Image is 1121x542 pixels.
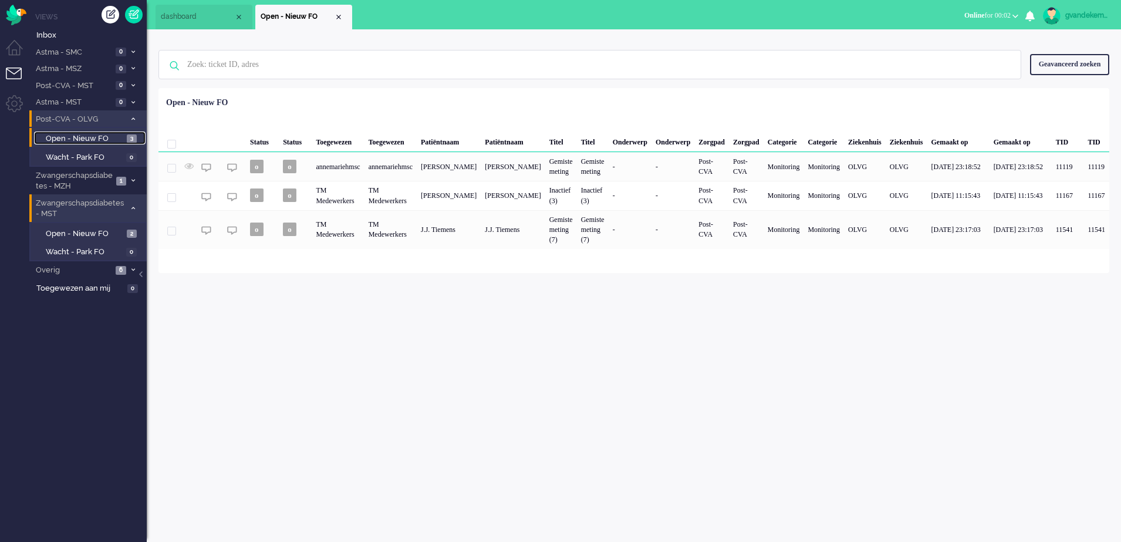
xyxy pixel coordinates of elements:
[729,152,764,181] div: Post-CVA
[250,223,264,236] span: o
[34,28,147,41] a: Inbox
[34,245,146,258] a: Wacht - Park FO 0
[927,152,989,181] div: [DATE] 23:18:52
[46,133,124,144] span: Open - Nieuw FO
[481,129,545,152] div: Patiëntnaam
[334,12,343,22] div: Close tab
[990,129,1052,152] div: Gemaakt op
[116,81,126,90] span: 0
[127,230,137,238] span: 2
[227,163,237,173] img: ic_chat_grey.svg
[651,210,694,249] div: -
[577,181,609,210] div: Inactief (3)
[1052,129,1084,152] div: TID
[886,181,927,210] div: OLVG
[957,7,1025,24] button: Onlinefor 00:02
[34,97,112,108] span: Astma - MST
[34,80,112,92] span: Post-CVA - MST
[116,98,126,107] span: 0
[255,5,352,29] li: View
[481,152,545,181] div: [PERSON_NAME]
[312,210,364,249] div: TM Medewerkers
[127,284,138,293] span: 0
[34,198,125,220] span: Zwangerschapsdiabetes - MST
[803,181,844,210] div: Monitoring
[764,181,804,210] div: Monitoring
[364,181,417,210] div: TM Medewerkers
[279,129,312,152] div: Status
[46,247,123,258] span: Wacht - Park FO
[651,129,694,152] div: Onderwerp
[34,265,112,276] span: Overig
[36,283,124,294] span: Toegewezen aan mij
[417,181,481,210] div: [PERSON_NAME]
[127,134,137,143] span: 3
[729,129,764,152] div: Zorgpad
[481,210,545,249] div: J.J. Tiemens
[694,181,729,210] div: Post-CVA
[1041,7,1109,25] a: gvandekempe
[990,210,1052,249] div: [DATE] 23:17:03
[545,129,577,152] div: Titel
[764,152,804,181] div: Monitoring
[126,153,137,162] span: 0
[283,223,296,236] span: o
[803,152,844,181] div: Monitoring
[6,95,32,122] li: Admin menu
[283,188,296,202] span: o
[927,129,989,152] div: Gemaakt op
[46,228,124,240] span: Open - Nieuw FO
[116,65,126,73] span: 0
[34,227,146,240] a: Open - Nieuw FO 2
[6,40,32,66] li: Dashboard menu
[545,210,577,249] div: Gemiste meting (7)
[886,129,927,152] div: Ziekenhuis
[803,129,844,152] div: Categorie
[927,210,989,249] div: [DATE] 23:17:03
[116,177,126,186] span: 1
[694,129,729,152] div: Zorgpad
[34,150,146,163] a: Wacht - Park FO 0
[651,152,694,181] div: -
[102,6,119,23] div: Creëer ticket
[312,129,364,152] div: Toegewezen
[844,210,886,249] div: OLVG
[481,181,545,210] div: [PERSON_NAME]
[126,248,137,257] span: 0
[609,129,651,152] div: Onderwerp
[34,114,125,125] span: Post-CVA - OLVG
[227,225,237,235] img: ic_chat_grey.svg
[545,152,577,181] div: Gemiste meting
[201,163,211,173] img: ic_chat_grey.svg
[844,129,886,152] div: Ziekenhuis
[651,181,694,210] div: -
[694,152,729,181] div: Post-CVA
[844,181,886,210] div: OLVG
[1043,7,1061,25] img: avatar
[166,97,228,109] div: Open - Nieuw FO
[990,181,1052,210] div: [DATE] 11:15:43
[234,12,244,22] div: Close tab
[1083,129,1109,152] div: TID
[577,210,609,249] div: Gemiste meting (7)
[46,152,123,163] span: Wacht - Park FO
[34,132,146,144] a: Open - Nieuw FO 3
[201,225,211,235] img: ic_chat_grey.svg
[158,181,1109,210] div: 11167
[1065,9,1109,21] div: gvandekempe
[417,152,481,181] div: [PERSON_NAME]
[250,188,264,202] span: o
[609,152,651,181] div: -
[1083,152,1109,181] div: 11119
[577,129,609,152] div: Titel
[957,4,1025,29] li: Onlinefor 00:02
[312,181,364,210] div: TM Medewerkers
[803,210,844,249] div: Monitoring
[1083,210,1109,249] div: 11541
[964,11,1011,19] span: for 00:02
[927,181,989,210] div: [DATE] 11:15:43
[36,30,147,41] span: Inbox
[34,47,112,58] span: Astma - SMC
[283,160,296,173] span: o
[729,181,764,210] div: Post-CVA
